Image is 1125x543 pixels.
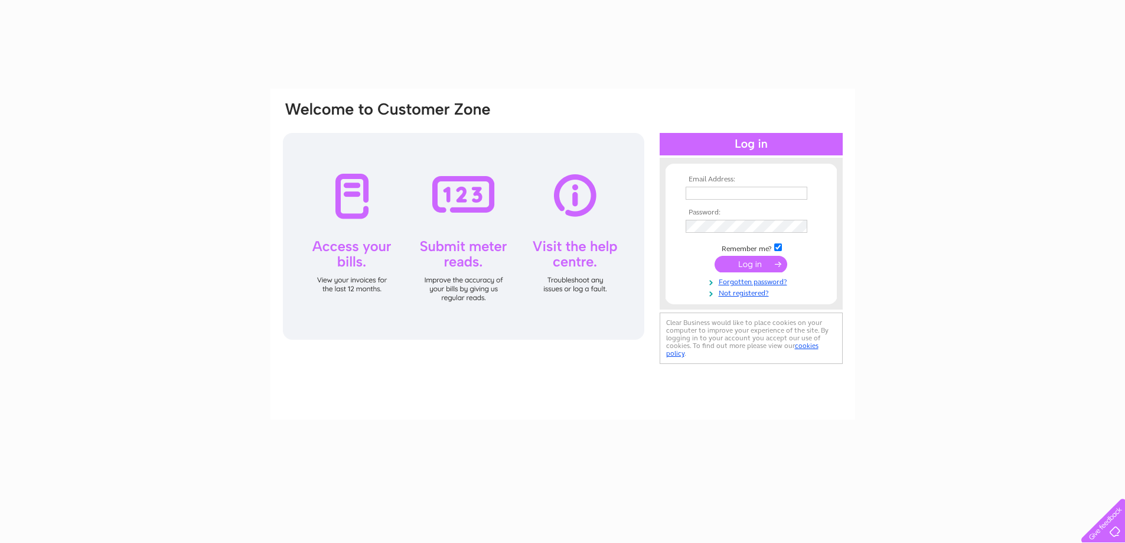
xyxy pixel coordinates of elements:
[686,275,820,287] a: Forgotten password?
[715,256,787,272] input: Submit
[660,313,843,364] div: Clear Business would like to place cookies on your computer to improve your experience of the sit...
[683,175,820,184] th: Email Address:
[683,209,820,217] th: Password:
[686,287,820,298] a: Not registered?
[666,342,819,357] a: cookies policy
[683,242,820,253] td: Remember me?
